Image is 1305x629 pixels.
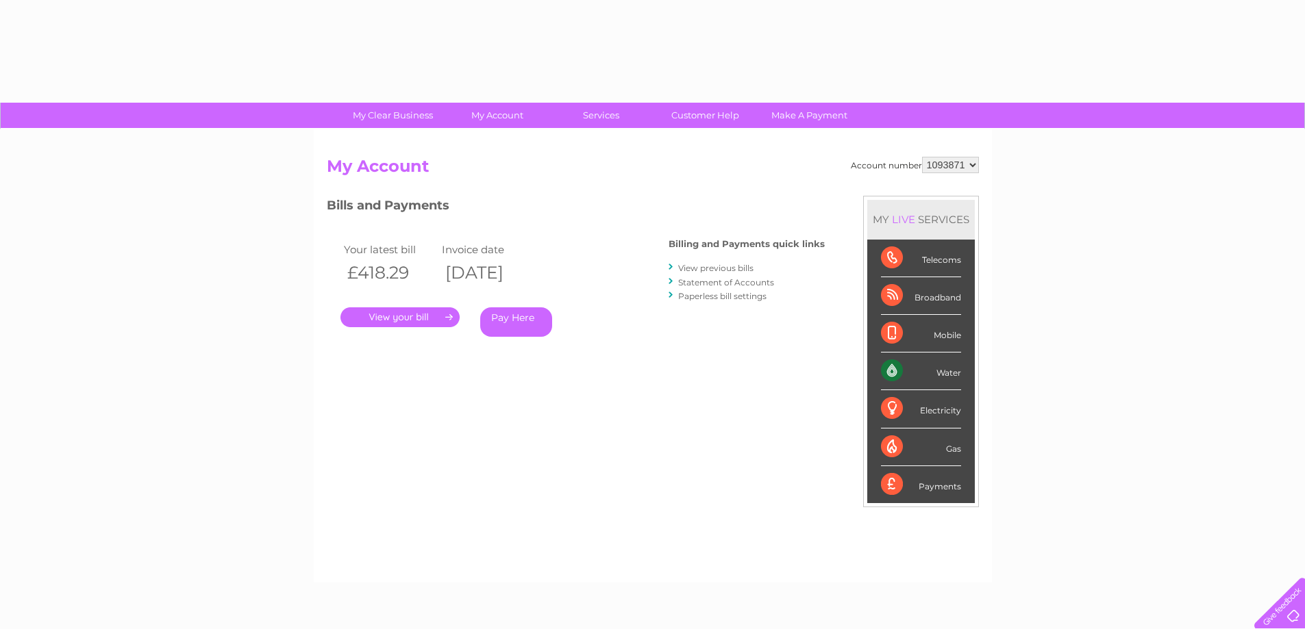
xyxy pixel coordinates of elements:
a: . [340,307,460,327]
div: MY SERVICES [867,200,975,239]
div: Broadband [881,277,961,315]
div: LIVE [889,213,918,226]
a: Make A Payment [753,103,866,128]
td: Your latest bill [340,240,439,259]
a: Pay Here [480,307,552,337]
a: My Account [440,103,554,128]
a: My Clear Business [336,103,449,128]
a: View previous bills [678,263,754,273]
h2: My Account [327,157,979,183]
a: Paperless bill settings [678,291,767,301]
a: Services [545,103,658,128]
h4: Billing and Payments quick links [669,239,825,249]
a: Customer Help [649,103,762,128]
h3: Bills and Payments [327,196,825,220]
div: Account number [851,157,979,173]
th: [DATE] [438,259,537,287]
div: Electricity [881,390,961,428]
a: Statement of Accounts [678,277,774,287]
th: £418.29 [340,259,439,287]
div: Mobile [881,315,961,352]
div: Gas [881,428,961,466]
div: Telecoms [881,240,961,277]
td: Invoice date [438,240,537,259]
div: Payments [881,466,961,503]
div: Water [881,352,961,390]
